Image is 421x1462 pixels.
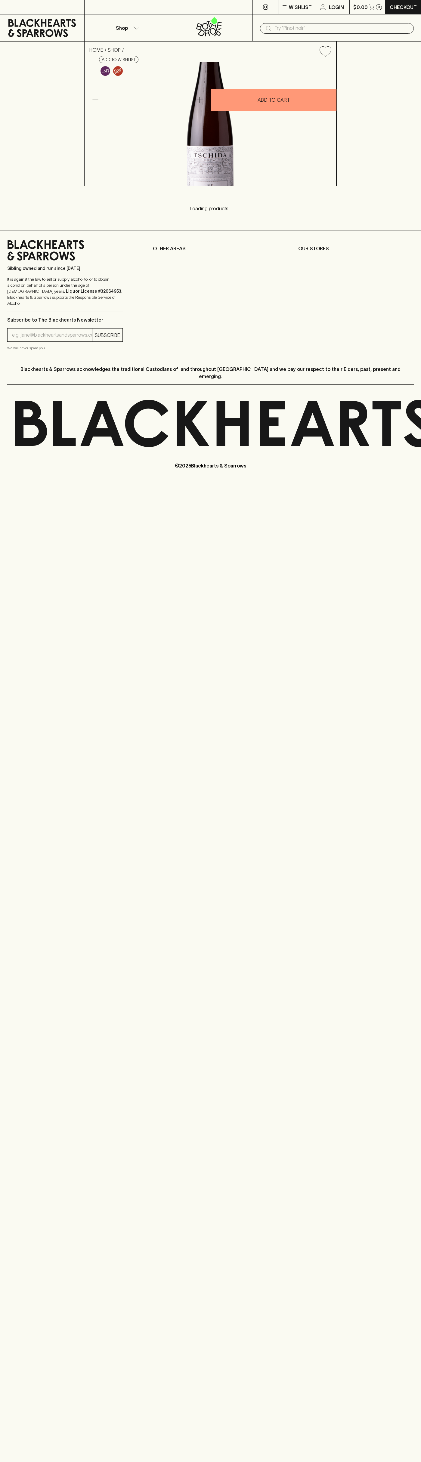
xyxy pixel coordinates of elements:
input: e.g. jane@blackheartsandsparrows.com.au [12,330,92,340]
img: Lo-Fi [101,66,110,76]
button: Add to wishlist [317,44,334,59]
p: Subscribe to The Blackhearts Newsletter [7,316,123,323]
p: OTHER AREAS [153,245,268,252]
input: Try "Pinot noir" [274,23,409,33]
img: 40652.png [85,62,336,186]
a: Made and bottled without any added Sulphur Dioxide (SO2) [112,65,124,77]
p: $0.00 [353,4,368,11]
p: It is against the law to sell or supply alcohol to, or to obtain alcohol on behalf of a person un... [7,276,123,306]
button: SUBSCRIBE [92,328,122,341]
p: ADD TO CART [258,96,290,103]
p: Checkout [390,4,417,11]
p: Wishlist [289,4,312,11]
img: Sulphur Free [113,66,123,76]
p: ⠀ [85,4,90,11]
p: We will never spam you [7,345,123,351]
a: HOME [89,47,103,53]
p: Sibling owned and run since [DATE] [7,265,123,271]
p: Login [329,4,344,11]
p: Shop [116,24,128,32]
p: Loading products... [6,205,415,212]
button: ADD TO CART [211,89,336,111]
strong: Liquor License #32064953 [66,289,121,294]
p: 0 [378,5,380,9]
p: SUBSCRIBE [95,332,120,339]
a: Some may call it natural, others minimum intervention, either way, it’s hands off & maybe even a ... [99,65,112,77]
a: SHOP [108,47,121,53]
button: Shop [85,14,169,41]
p: OUR STORES [298,245,414,252]
button: Add to wishlist [99,56,138,63]
p: Blackhearts & Sparrows acknowledges the traditional Custodians of land throughout [GEOGRAPHIC_DAT... [12,365,409,380]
